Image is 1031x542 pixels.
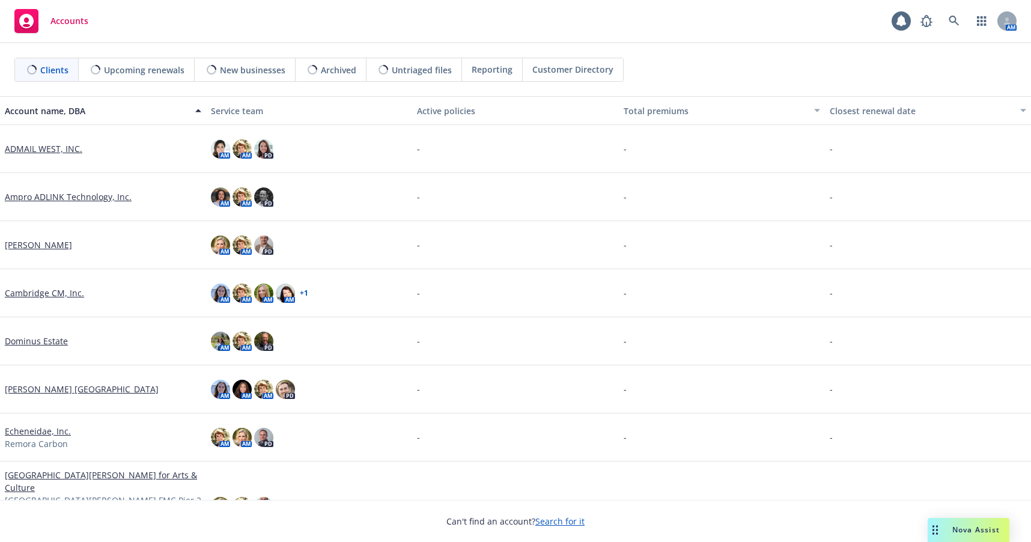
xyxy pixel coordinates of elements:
a: Search [942,9,966,33]
span: - [417,431,420,443]
img: photo [254,236,273,255]
span: - [417,287,420,299]
div: Active policies [417,105,613,117]
span: Accounts [50,16,88,26]
img: photo [233,236,252,255]
img: photo [254,380,273,399]
span: Can't find an account? [446,515,585,528]
span: Clients [40,64,68,76]
img: photo [254,332,273,351]
span: - [830,335,833,347]
img: photo [211,187,230,207]
img: photo [254,497,273,516]
span: - [417,142,420,155]
img: photo [276,284,295,303]
span: - [624,190,627,203]
span: Customer Directory [532,63,613,76]
img: photo [276,380,295,399]
a: Switch app [970,9,994,33]
button: Closest renewal date [825,96,1031,125]
span: - [417,383,420,395]
img: photo [211,139,230,159]
button: Nova Assist [928,518,1009,542]
span: Nova Assist [952,525,1000,535]
a: Accounts [10,4,93,38]
span: - [624,142,627,155]
a: Echeneidae, Inc. [5,425,71,437]
span: Archived [321,64,356,76]
span: - [830,287,833,299]
span: Upcoming renewals [104,64,184,76]
button: Active policies [412,96,618,125]
div: Drag to move [928,518,943,542]
a: Report a Bug [914,9,938,33]
img: photo [211,428,230,447]
span: - [830,383,833,395]
img: photo [233,428,252,447]
span: - [624,335,627,347]
button: Total premiums [619,96,825,125]
img: photo [233,332,252,351]
span: - [417,335,420,347]
a: ADMAIL WEST, INC. [5,142,82,155]
img: photo [233,139,252,159]
span: New businesses [220,64,285,76]
img: photo [233,284,252,303]
span: Untriaged files [392,64,452,76]
img: photo [254,428,273,447]
img: photo [254,139,273,159]
div: Closest renewal date [830,105,1013,117]
span: - [830,431,833,443]
a: Ampro ADLINK Technology, Inc. [5,190,132,203]
div: Service team [211,105,407,117]
img: photo [211,380,230,399]
a: [GEOGRAPHIC_DATA][PERSON_NAME] for Arts & Culture [5,469,201,494]
div: Account name, DBA [5,105,188,117]
a: + 1 [300,290,308,297]
img: photo [254,284,273,303]
span: - [624,383,627,395]
a: Search for it [535,516,585,527]
img: photo [254,187,273,207]
img: photo [233,497,252,516]
span: Remora Carbon [5,437,68,450]
span: - [624,431,627,443]
a: Cambridge CM, Inc. [5,287,84,299]
div: Total premiums [624,105,807,117]
img: photo [211,497,230,516]
img: photo [211,236,230,255]
span: - [830,190,833,203]
span: - [624,287,627,299]
span: - [417,190,420,203]
img: photo [211,332,230,351]
a: [PERSON_NAME] [5,239,72,251]
img: photo [233,380,252,399]
a: Dominus Estate [5,335,68,347]
img: photo [211,284,230,303]
button: Service team [206,96,412,125]
span: Reporting [472,63,512,76]
span: - [830,239,833,251]
img: photo [233,187,252,207]
span: - [830,142,833,155]
a: [PERSON_NAME] [GEOGRAPHIC_DATA] [5,383,159,395]
span: - [624,239,627,251]
span: - [417,239,420,251]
